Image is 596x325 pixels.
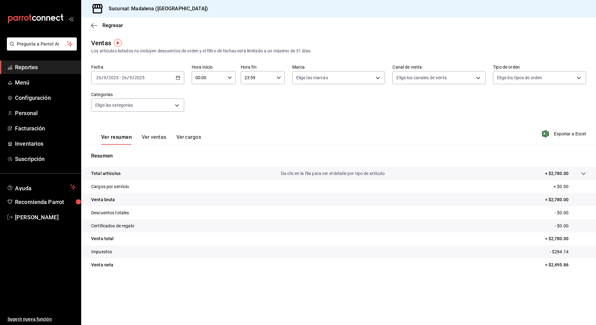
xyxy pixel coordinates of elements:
[554,183,586,190] p: + $0.00
[129,75,132,80] input: --
[101,134,201,145] div: navigation tabs
[104,5,208,12] h3: Sucursal: Madalena ([GEOGRAPHIC_DATA])
[91,48,586,54] div: Los artículos listados no incluyen descuentos de orden y el filtro de fechas está limitado a un m...
[114,39,122,47] img: Tooltip marker
[101,75,103,80] span: /
[91,196,115,203] p: Venta bruta
[91,262,113,268] p: Venta neta
[493,65,586,69] label: Tipo de orden
[550,249,586,255] p: - $284.14
[91,65,184,69] label: Fecha
[120,75,121,80] span: -
[15,124,76,133] span: Facturación
[497,75,542,81] span: Elige los tipos de orden
[15,78,76,87] span: Menú
[132,75,134,80] span: /
[545,170,569,177] p: + $2,780.00
[555,223,586,229] p: - $0.00
[545,196,586,203] p: = $2,780.00
[69,16,74,21] button: open_drawer_menu
[106,75,108,80] span: /
[108,75,119,80] input: ----
[15,155,76,163] span: Suscripción
[7,316,76,323] span: Sugerir nueva función
[545,235,586,242] p: = $2,780.00
[397,75,446,81] span: Elige los canales de venta
[292,65,385,69] label: Marca
[15,109,76,117] span: Personal
[4,45,77,52] a: Pregunta a Parrot AI
[96,75,101,80] input: --
[15,213,76,221] span: [PERSON_NAME]
[91,249,112,255] p: Impuestos
[134,75,145,80] input: ----
[91,183,129,190] p: Cargos por servicio
[95,102,133,108] span: Elige las categorías
[15,139,76,148] span: Inventarios
[91,223,134,229] p: Certificados de regalo
[142,134,166,145] button: Ver ventas
[15,63,76,71] span: Reportes
[127,75,129,80] span: /
[17,41,67,47] span: Pregunta a Parrot AI
[192,65,236,69] label: Hora inicio
[102,22,123,28] span: Regresar
[91,152,586,160] p: Resumen
[241,65,285,69] label: Hora fin
[91,38,111,48] div: Ventas
[545,262,586,268] p: = $2,495.86
[555,210,586,216] p: - $0.00
[91,170,121,177] p: Total artículos
[91,22,123,28] button: Regresar
[91,92,184,97] label: Categorías
[176,134,201,145] button: Ver cargos
[91,235,114,242] p: Venta total
[7,37,77,51] button: Pregunta a Parrot AI
[392,65,485,69] label: Canal de venta
[103,75,106,80] input: --
[15,198,76,206] span: Recomienda Parrot
[101,134,132,145] button: Ver resumen
[121,75,127,80] input: --
[543,130,586,138] button: Exportar a Excel
[15,94,76,102] span: Configuración
[91,210,129,216] p: Descuentos totales
[296,75,328,81] span: Elige las marcas
[15,183,68,191] span: Ayuda
[281,170,385,177] p: Da clic en la fila para ver el detalle por tipo de artículo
